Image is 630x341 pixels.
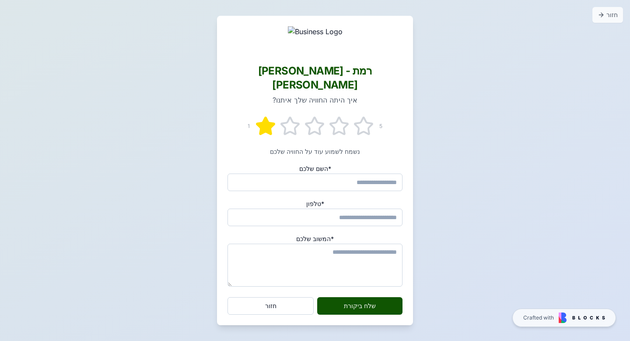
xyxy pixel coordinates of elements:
a: Crafted with [512,309,616,327]
span: 1 [248,123,250,130]
div: [PERSON_NAME] - רמת [PERSON_NAME] [227,64,402,92]
img: Business Logo [288,26,343,54]
button: חזור [592,7,623,23]
span: Crafted with [523,314,554,321]
label: המשוב שלכם * [296,235,334,242]
img: Blocks [559,313,605,323]
label: טלפון * [306,200,324,207]
p: איך היתה החוויה שלך איתנו? [227,95,402,105]
label: השם שלכם * [299,165,331,172]
p: נשמח לשמוע עוד על החוויה שלכם [227,147,402,156]
button: שלח ביקורת [317,297,402,315]
button: חזור [227,297,314,315]
span: 5 [379,123,382,130]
